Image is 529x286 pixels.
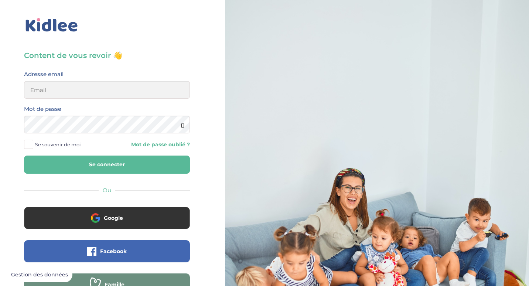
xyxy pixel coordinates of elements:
span: Ou [103,187,111,194]
label: Adresse email [24,69,64,79]
img: logo_kidlee_bleu [24,17,79,34]
span: Google [104,214,123,222]
h3: Content de vous revoir 👋 [24,50,190,61]
button: Google [24,207,190,229]
img: google.png [91,213,100,222]
label: Mot de passe [24,104,61,114]
input: Email [24,81,190,99]
button: Se connecter [24,156,190,174]
a: Facebook [24,253,190,260]
span: Facebook [100,248,127,255]
button: Gestion des données [7,267,72,283]
button: Facebook [24,240,190,262]
span: Gestion des données [11,272,68,278]
span: Se souvenir de moi [35,140,81,149]
a: Google [24,219,190,227]
a: Mot de passe oublié ? [113,141,190,148]
img: facebook.png [87,247,96,256]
